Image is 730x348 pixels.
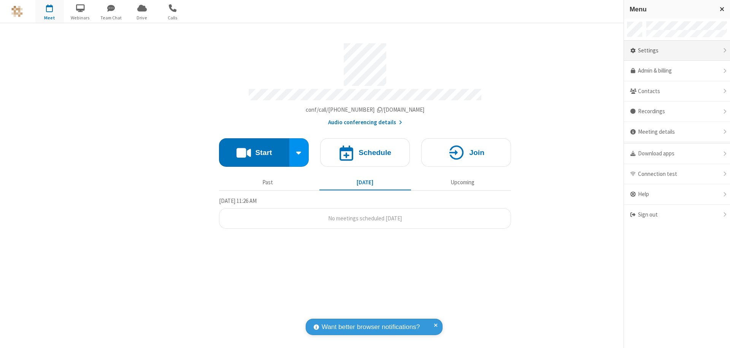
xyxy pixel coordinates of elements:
[219,197,257,204] span: [DATE] 11:26 AM
[35,14,64,21] span: Meet
[624,144,730,164] div: Download apps
[624,164,730,185] div: Connection test
[328,215,402,222] span: No meetings scheduled [DATE]
[328,118,402,127] button: Audio conferencing details
[320,138,410,167] button: Schedule
[630,6,713,13] h3: Menu
[319,175,411,190] button: [DATE]
[624,61,730,81] a: Admin & billing
[289,138,309,167] div: Start conference options
[624,101,730,122] div: Recordings
[66,14,95,21] span: Webinars
[306,106,425,113] span: Copy my meeting room link
[624,41,730,61] div: Settings
[219,138,289,167] button: Start
[711,328,724,343] iframe: Chat
[222,175,314,190] button: Past
[624,122,730,142] div: Meeting details
[624,184,730,205] div: Help
[417,175,508,190] button: Upcoming
[469,149,484,156] h4: Join
[624,205,730,225] div: Sign out
[255,149,272,156] h4: Start
[219,196,511,229] section: Today's Meetings
[624,81,730,102] div: Contacts
[97,14,125,21] span: Team Chat
[128,14,156,21] span: Drive
[421,138,511,167] button: Join
[159,14,187,21] span: Calls
[322,322,420,332] span: Want better browser notifications?
[11,6,23,17] img: QA Selenium DO NOT DELETE OR CHANGE
[359,149,391,156] h4: Schedule
[306,106,425,114] button: Copy my meeting room linkCopy my meeting room link
[219,38,511,127] section: Account details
